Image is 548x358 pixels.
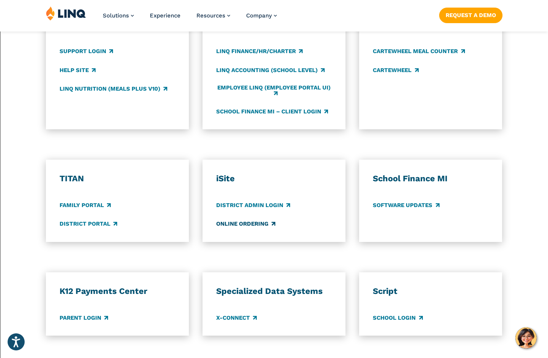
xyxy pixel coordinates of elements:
[46,6,86,20] img: LINQ | K‑12 Software
[3,37,545,44] div: Sign out
[103,6,277,31] nav: Primary Navigation
[103,12,134,19] a: Solutions
[103,12,129,19] span: Solutions
[3,17,545,24] div: Move To ...
[3,44,545,51] div: Rename
[3,10,545,17] div: Sort New > Old
[3,51,545,58] div: Move To ...
[246,12,272,19] span: Company
[439,6,502,23] nav: Button Navigation
[515,327,537,349] button: Hello, have a question? Let’s chat.
[196,12,230,19] a: Resources
[3,24,545,30] div: Delete
[439,8,502,23] a: Request a Demo
[3,3,545,10] div: Sort A > Z
[246,12,277,19] a: Company
[150,12,181,19] a: Experience
[196,12,225,19] span: Resources
[3,30,545,37] div: Options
